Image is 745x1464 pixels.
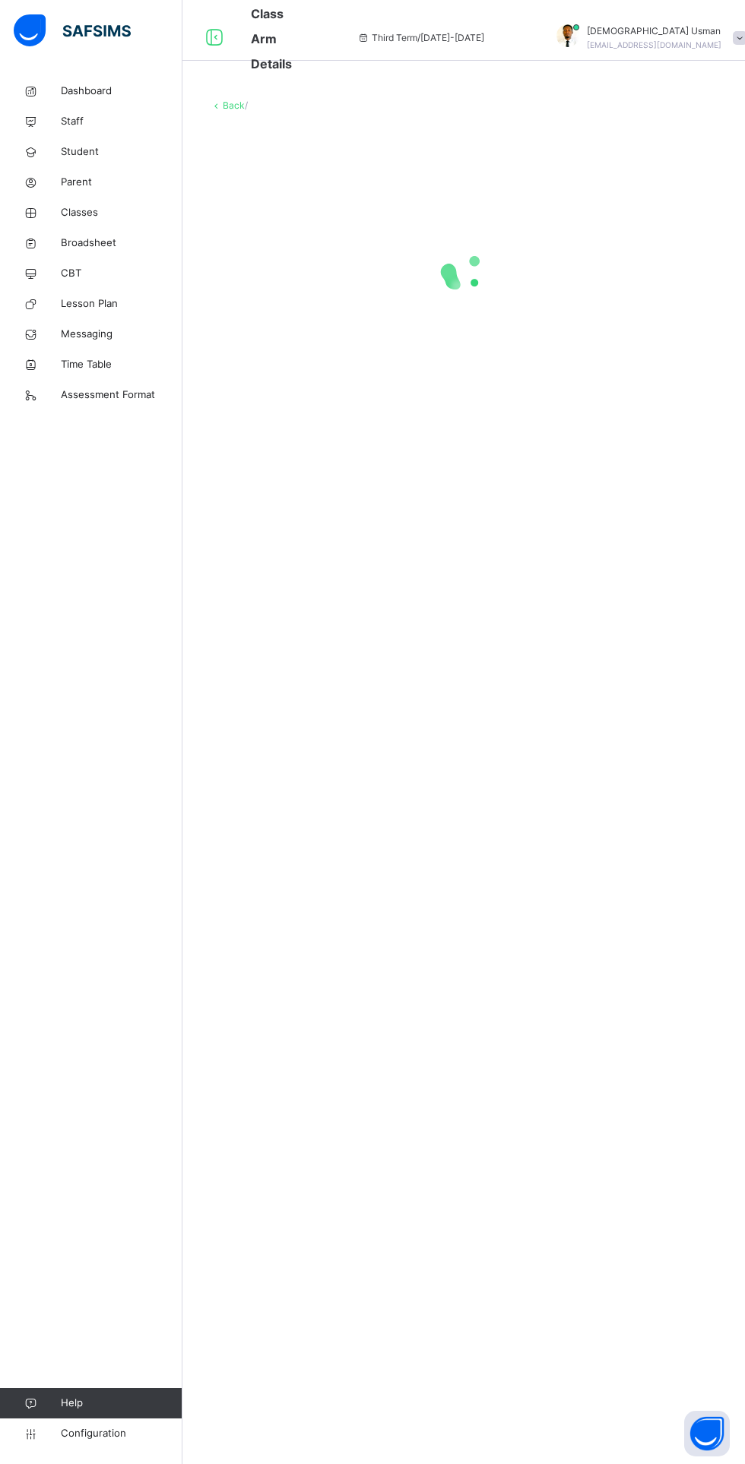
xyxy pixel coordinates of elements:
[61,1396,182,1411] span: Help
[61,236,182,251] span: Broadsheet
[61,114,182,129] span: Staff
[61,266,182,281] span: CBT
[61,175,182,190] span: Parent
[61,1426,182,1441] span: Configuration
[684,1411,730,1456] button: Open asap
[251,6,292,71] span: Class Arm Details
[61,327,182,342] span: Messaging
[587,40,721,49] span: [EMAIL_ADDRESS][DOMAIN_NAME]
[61,296,182,311] span: Lesson Plan
[61,144,182,160] span: Student
[61,387,182,403] span: Assessment Format
[61,357,182,372] span: Time Table
[357,31,484,45] span: session/term information
[245,100,248,111] span: /
[61,84,182,99] span: Dashboard
[14,14,131,46] img: safsims
[587,24,721,38] span: [DEMOGRAPHIC_DATA] Usman
[61,205,182,220] span: Classes
[223,100,245,111] a: Back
